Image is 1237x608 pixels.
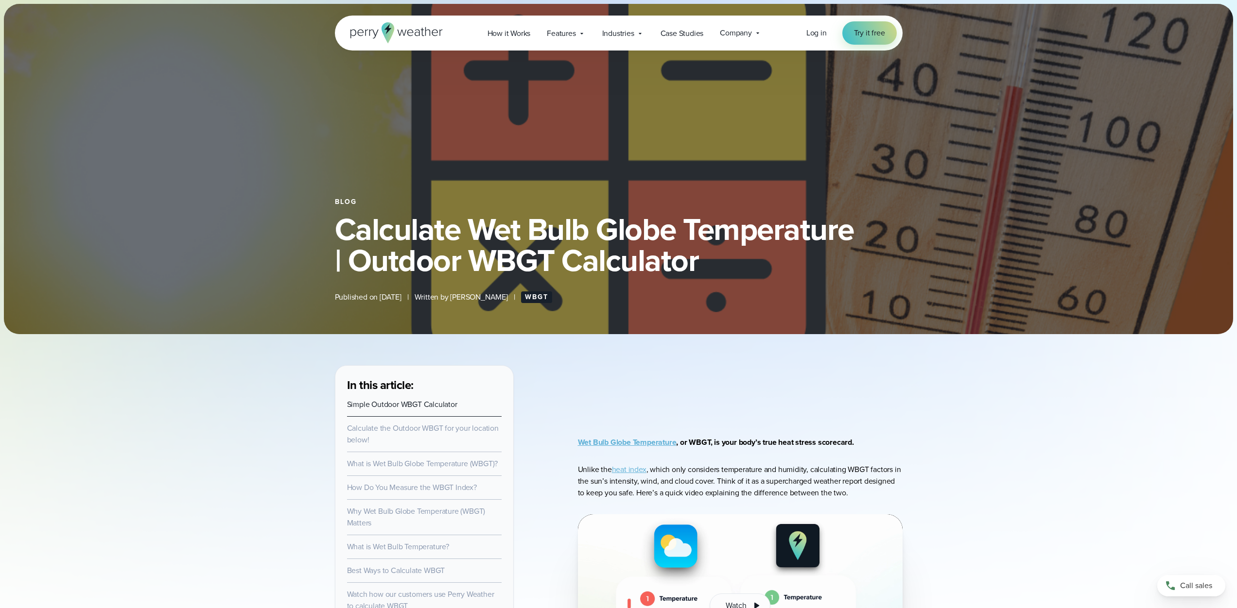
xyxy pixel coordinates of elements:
a: WBGT [521,291,552,303]
span: Written by [PERSON_NAME] [415,291,508,303]
a: Best Ways to Calculate WBGT [347,565,445,576]
a: How Do You Measure the WBGT Index? [347,482,477,493]
a: Call sales [1157,575,1225,596]
a: heat index [612,464,646,475]
h3: In this article: [347,377,502,393]
a: What is Wet Bulb Globe Temperature (WBGT)? [347,458,498,469]
p: Unlike the , which only considers temperature and humidity, calculating WBGT factors in the sun’s... [578,464,903,499]
strong: , or WBGT, is your body’s true heat stress scorecard. [578,437,854,448]
span: | [407,291,409,303]
span: Call sales [1180,580,1212,591]
span: Case Studies [661,28,704,39]
span: Published on [DATE] [335,291,401,303]
span: How it Works [488,28,531,39]
span: | [514,291,515,303]
span: Industries [602,28,634,39]
a: How it Works [479,23,539,43]
a: Log in [806,27,827,39]
h1: Calculate Wet Bulb Globe Temperature | Outdoor WBGT Calculator [335,214,903,276]
a: Why Wet Bulb Globe Temperature (WBGT) Matters [347,506,486,528]
span: Try it free [854,27,885,39]
iframe: WBGT Explained: Listen as we break down all you need to know about WBGT Video [606,365,874,405]
a: Try it free [842,21,897,45]
a: What is Wet Bulb Temperature? [347,541,449,552]
a: Wet Bulb Globe Temperature [578,437,677,448]
span: Company [720,27,752,39]
a: Case Studies [652,23,712,43]
span: Features [547,28,575,39]
span: Log in [806,27,827,38]
div: Blog [335,198,903,206]
a: Calculate the Outdoor WBGT for your location below! [347,422,499,445]
a: Simple Outdoor WBGT Calculator [347,399,457,410]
